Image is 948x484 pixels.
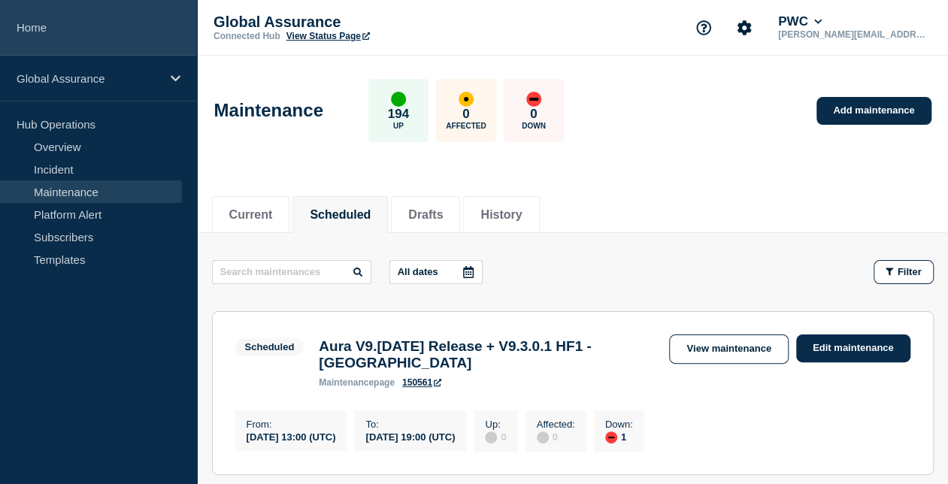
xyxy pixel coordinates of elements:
button: PWC [775,14,825,29]
div: 0 [485,430,506,443]
p: 0 [462,107,469,122]
p: To : [365,419,455,430]
p: From : [247,419,336,430]
button: Account settings [728,12,760,44]
a: View maintenance [669,334,788,364]
button: History [480,208,522,222]
div: up [391,92,406,107]
span: maintenance [319,377,374,388]
p: Down [522,122,546,130]
p: 0 [530,107,537,122]
p: Global Assurance [17,72,161,85]
p: Connected Hub [214,31,280,41]
a: Edit maintenance [796,334,910,362]
p: Affected : [537,419,575,430]
button: All dates [389,260,483,284]
p: 194 [388,107,409,122]
div: [DATE] 19:00 (UTC) [365,430,455,443]
button: Filter [874,260,934,284]
div: down [526,92,541,107]
button: Scheduled [310,208,371,222]
div: disabled [485,431,497,443]
p: page [319,377,395,388]
button: Drafts [408,208,443,222]
a: Add maintenance [816,97,931,125]
div: disabled [537,431,549,443]
button: Current [229,208,273,222]
p: [PERSON_NAME][EMAIL_ADDRESS][DOMAIN_NAME] [775,29,931,40]
div: down [605,431,617,443]
a: View Status Page [286,31,370,41]
div: affected [459,92,474,107]
div: [DATE] 13:00 (UTC) [247,430,336,443]
p: Down : [605,419,633,430]
button: Support [688,12,719,44]
p: All dates [398,266,438,277]
p: Global Assurance [214,14,514,31]
a: 150561 [402,377,441,388]
div: Scheduled [245,341,295,352]
p: Up [393,122,404,130]
div: 1 [605,430,633,443]
h1: Maintenance [214,100,323,121]
input: Search maintenances [212,260,371,284]
p: Affected [446,122,486,130]
span: Filter [898,266,922,277]
h3: Aura V9.[DATE] Release + V9.3.0.1 HF1 - [GEOGRAPHIC_DATA] [319,338,654,371]
p: Up : [485,419,506,430]
div: 0 [537,430,575,443]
